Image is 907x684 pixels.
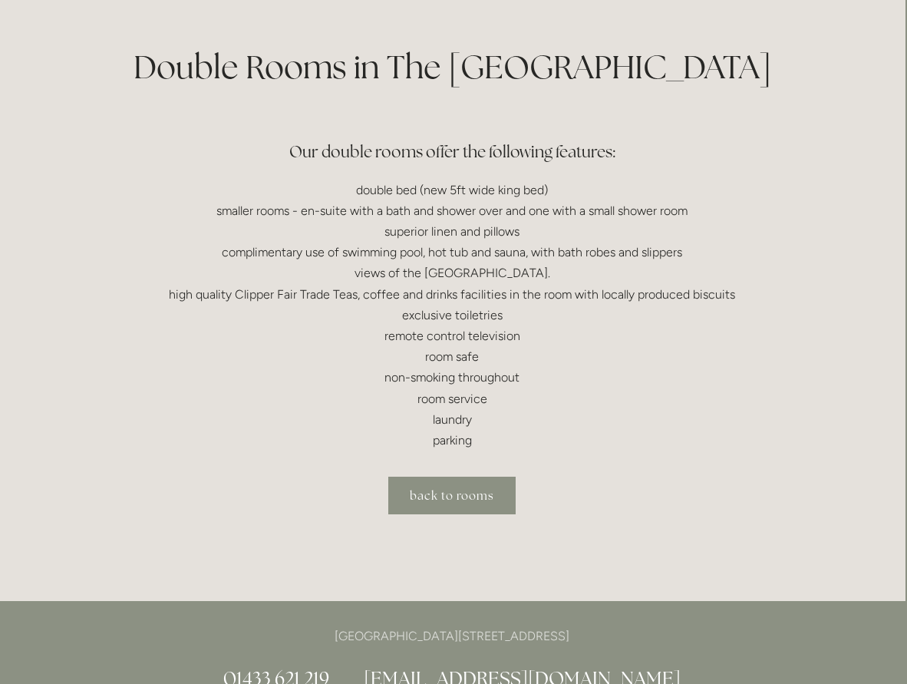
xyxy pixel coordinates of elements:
[85,106,819,167] h3: Our double rooms offer the following features:
[85,45,819,90] h1: Double Rooms in The [GEOGRAPHIC_DATA]
[388,477,516,514] a: back to rooms
[85,626,819,646] p: [GEOGRAPHIC_DATA][STREET_ADDRESS]
[85,180,819,451] p: double bed (new 5ft wide king bed) smaller rooms - en-suite with a bath and shower over and one w...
